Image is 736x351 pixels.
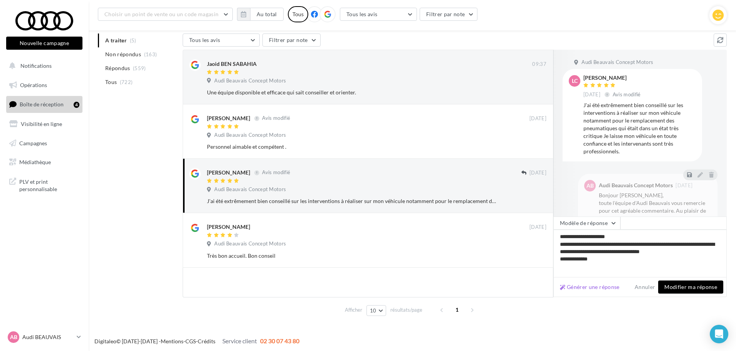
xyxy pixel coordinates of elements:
[583,101,696,155] div: J'ai été extrêmement bien conseillé sur les interventions à réaliser sur mon véhicule notamment p...
[676,183,692,188] span: [DATE]
[94,338,116,344] a: Digitaleo
[20,62,52,69] span: Notifications
[19,139,47,146] span: Campagnes
[183,34,260,47] button: Tous les avis
[586,182,594,190] span: AB
[370,307,376,314] span: 10
[207,197,496,205] div: J'ai été extrêmement bien conseillé sur les interventions à réaliser sur mon véhicule notamment p...
[105,78,117,86] span: Tous
[262,170,290,176] span: Avis modifié
[346,11,378,17] span: Tous les avis
[198,338,215,344] a: Crédits
[5,154,84,170] a: Médiathèque
[105,50,141,58] span: Non répondus
[20,82,47,88] span: Opérations
[237,8,284,21] button: Au total
[5,77,84,93] a: Opérations
[262,34,321,47] button: Filtrer par note
[557,282,623,292] button: Générer une réponse
[260,337,299,344] span: 02 30 07 43 80
[553,217,620,230] button: Modèle de réponse
[19,176,79,193] span: PLV et print personnalisable
[5,135,84,151] a: Campagnes
[19,159,51,165] span: Médiathèque
[5,116,84,132] a: Visibilité en ligne
[22,333,74,341] p: Audi BEAUVAIS
[105,64,130,72] span: Répondus
[366,305,386,316] button: 10
[207,89,496,96] div: Une équipe disponible et efficace qui sait conseiller et orienter.
[658,280,723,294] button: Modifier ma réponse
[710,325,728,343] div: Open Intercom Messenger
[532,61,546,68] span: 09:37
[599,183,673,188] div: Audi Beauvais Concept Motors
[98,8,233,21] button: Choisir un point de vente ou un code magasin
[214,240,286,247] span: Audi Beauvais Concept Motors
[185,338,196,344] a: CGS
[222,337,257,344] span: Service client
[189,37,220,43] span: Tous les avis
[214,77,286,84] span: Audi Beauvais Concept Motors
[214,186,286,193] span: Audi Beauvais Concept Motors
[572,77,578,85] span: LC
[288,6,308,22] div: Tous
[581,59,653,66] span: Audi Beauvais Concept Motors
[74,102,79,108] div: 4
[262,115,290,121] span: Avis modifié
[613,91,641,97] span: Avis modifié
[529,170,546,176] span: [DATE]
[6,330,82,344] a: AB Audi BEAUVAIS
[133,65,146,71] span: (559)
[10,333,17,341] span: AB
[21,121,62,127] span: Visibilité en ligne
[529,115,546,122] span: [DATE]
[5,173,84,196] a: PLV et print personnalisable
[390,306,422,314] span: résultats/page
[207,169,250,176] div: [PERSON_NAME]
[144,51,157,57] span: (163)
[161,338,183,344] a: Mentions
[6,37,82,50] button: Nouvelle campagne
[207,143,496,151] div: Personnel aimable et compétent .
[207,252,496,260] div: Très bon accueil. Bon conseil
[250,8,284,21] button: Au total
[120,79,133,85] span: (722)
[94,338,299,344] span: © [DATE]-[DATE] - - -
[207,114,250,122] div: [PERSON_NAME]
[5,96,84,113] a: Boîte de réception4
[214,132,286,139] span: Audi Beauvais Concept Motors
[207,223,250,231] div: [PERSON_NAME]
[104,11,218,17] span: Choisir un point de vente ou un code magasin
[451,304,463,316] span: 1
[420,8,478,21] button: Filtrer par note
[599,191,711,230] div: Bonjour [PERSON_NAME], toute l'équipe d'Audi Beauvais vous remercie pour cet agréable commentaire...
[529,224,546,231] span: [DATE]
[340,8,417,21] button: Tous les avis
[5,58,81,74] button: Notifications
[632,282,658,292] button: Annuler
[583,75,642,81] div: [PERSON_NAME]
[20,101,64,107] span: Boîte de réception
[207,60,257,68] div: Jaoid BEN SABAHIA
[583,91,600,98] span: [DATE]
[345,306,362,314] span: Afficher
